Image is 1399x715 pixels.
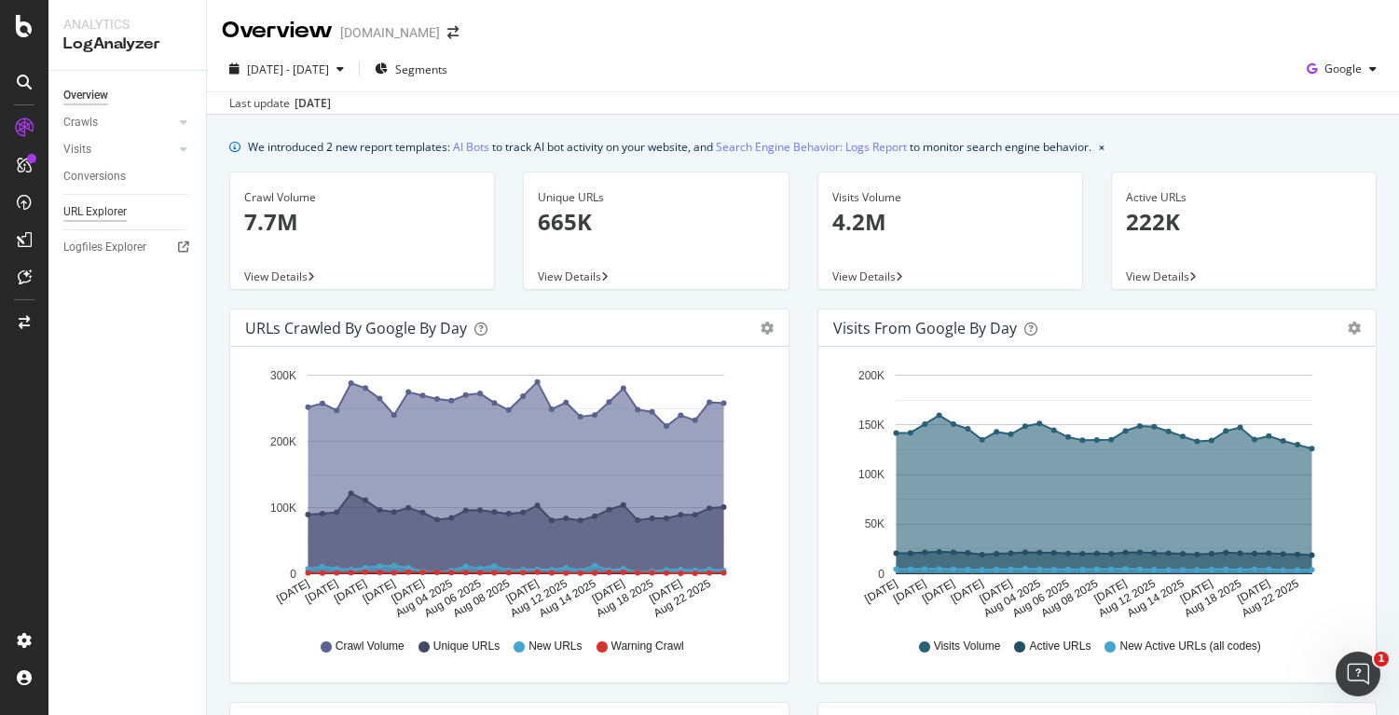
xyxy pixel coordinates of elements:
[247,62,329,77] span: [DATE] - [DATE]
[63,140,91,159] div: Visits
[290,568,296,581] text: 0
[1182,577,1243,620] text: Aug 18 2025
[1235,577,1272,606] text: [DATE]
[878,568,885,581] text: 0
[395,62,447,77] span: Segments
[594,577,655,620] text: Aug 18 2025
[1091,577,1129,606] text: [DATE]
[538,268,601,284] span: View Details
[433,639,500,654] span: Unique URLs
[229,95,331,112] div: Last update
[244,206,480,238] p: 7.7M
[63,167,126,186] div: Conversions
[503,577,541,606] text: [DATE]
[447,26,459,39] div: arrow-right-arrow-left
[303,577,340,606] text: [DATE]
[248,137,1091,157] div: We introduced 2 new report templates: to track AI bot activity on your website, and to monitor se...
[270,435,296,448] text: 200K
[1126,206,1362,238] p: 222K
[336,639,405,654] span: Crawl Volume
[63,238,193,257] a: Logfiles Explorer
[367,54,455,84] button: Segments
[919,577,956,606] text: [DATE]
[245,362,766,621] svg: A chart.
[245,319,467,337] div: URLs Crawled by Google by day
[340,23,440,42] div: [DOMAIN_NAME]
[948,577,985,606] text: [DATE]
[832,268,896,284] span: View Details
[1374,652,1389,667] span: 1
[1094,133,1109,160] button: close banner
[1009,577,1071,620] text: Aug 06 2025
[274,577,311,606] text: [DATE]
[538,189,774,206] div: Unique URLs
[389,577,426,606] text: [DATE]
[1336,652,1380,696] iframe: Intercom live chat
[270,502,296,515] text: 100K
[222,15,333,47] div: Overview
[537,577,598,620] text: Aug 14 2025
[63,86,108,105] div: Overview
[295,95,331,112] div: [DATE]
[934,639,1001,654] span: Visits Volume
[862,577,899,606] text: [DATE]
[422,577,484,620] text: Aug 06 2025
[981,577,1042,620] text: Aug 04 2025
[651,577,713,620] text: Aug 22 2025
[857,468,884,481] text: 100K
[611,639,684,654] span: Warning Crawl
[361,577,398,606] text: [DATE]
[716,137,907,157] a: Search Engine Behavior: Logs Report
[63,140,174,159] a: Visits
[1038,577,1100,620] text: Aug 08 2025
[977,577,1014,606] text: [DATE]
[1095,577,1157,620] text: Aug 12 2025
[1299,54,1384,84] button: Google
[63,113,98,132] div: Crawls
[1029,639,1090,654] span: Active URLs
[833,319,1017,337] div: Visits from Google by day
[63,202,127,222] div: URL Explorer
[891,577,928,606] text: [DATE]
[222,54,351,84] button: [DATE] - [DATE]
[528,639,582,654] span: New URLs
[1348,322,1361,335] div: gear
[1126,189,1362,206] div: Active URLs
[1177,577,1214,606] text: [DATE]
[833,362,1354,621] svg: A chart.
[244,189,480,206] div: Crawl Volume
[393,577,455,620] text: Aug 04 2025
[761,322,774,335] div: gear
[63,167,193,186] a: Conversions
[63,86,193,105] a: Overview
[864,518,884,531] text: 50K
[508,577,569,620] text: Aug 12 2025
[1324,61,1362,76] span: Google
[229,137,1377,157] div: info banner
[647,577,684,606] text: [DATE]
[244,268,308,284] span: View Details
[857,369,884,382] text: 200K
[63,34,191,55] div: LogAnalyzer
[1119,639,1260,654] span: New Active URLs (all codes)
[270,369,296,382] text: 300K
[63,15,191,34] div: Analytics
[538,206,774,238] p: 665K
[590,577,627,606] text: [DATE]
[332,577,369,606] text: [DATE]
[453,137,489,157] a: AI Bots
[1124,577,1186,620] text: Aug 14 2025
[1126,268,1189,284] span: View Details
[63,113,174,132] a: Crawls
[450,577,512,620] text: Aug 08 2025
[832,206,1068,238] p: 4.2M
[857,419,884,432] text: 150K
[63,202,193,222] a: URL Explorer
[1239,577,1300,620] text: Aug 22 2025
[832,189,1068,206] div: Visits Volume
[63,238,146,257] div: Logfiles Explorer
